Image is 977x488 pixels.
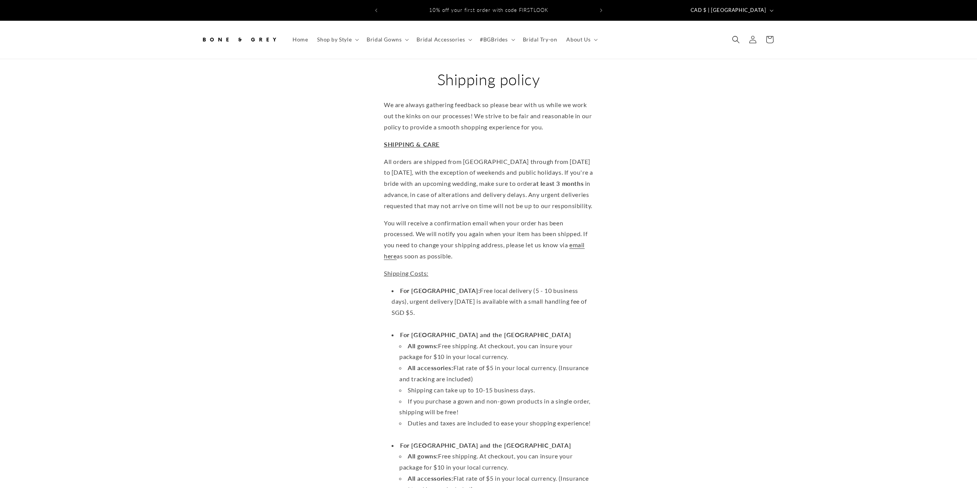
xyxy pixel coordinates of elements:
button: Next announcement [593,3,610,18]
li: If you purchase a gown and non-gown products in a single order, shipping will be free! [399,396,593,418]
h1: Shipping policy [384,69,593,89]
summary: Bridal Gowns [362,31,412,48]
span: #BGBrides [480,36,508,43]
li: Shipping can take up to 10-15 business days. [399,385,593,396]
span: Shop by Style [317,36,352,43]
li: Free local delivery (5 - 10 business days), urgent delivery [DATE] is available with a small hand... [392,285,593,329]
button: Previous announcement [368,3,385,18]
li: Free shipping. At checkout, you can insure your package for $10 in your local currency. [399,451,593,473]
li: Flat rate of $5 in your local currency. (Insurance and tracking are included) [399,362,593,385]
img: Bone and Grey Bridal [201,31,278,48]
a: Home [288,31,312,48]
strong: For [GEOGRAPHIC_DATA] and the [GEOGRAPHIC_DATA] [400,442,571,449]
span: We are always gathering feedback so please bear with us while we work out the kinks on our proces... [384,101,592,131]
span: Bridal Try-on [523,36,557,43]
span: Bridal Accessories [417,36,465,43]
summary: #BGBrides [475,31,518,48]
span: CAD $ | [GEOGRAPHIC_DATA] [691,7,766,14]
strong: All accessories: [408,364,453,371]
span: Home [293,36,308,43]
a: Bridal Try-on [518,31,562,48]
strong: For [GEOGRAPHIC_DATA] and the [GEOGRAPHIC_DATA] [400,331,571,338]
button: CAD $ | [GEOGRAPHIC_DATA] [686,3,777,18]
span: You will receive a confirmation email when your order has been processed. We will notify you agai... [384,219,588,260]
summary: Bridal Accessories [412,31,475,48]
strong: All gowns: [408,342,438,349]
strong: For [GEOGRAPHIC_DATA]: [400,287,480,294]
a: email here [384,241,585,260]
li: Free shipping. At checkout, you can insure your package for $10 in your local currency. [399,341,593,363]
strong: at least 3 months [533,180,584,187]
span: 10% off your first order with code FIRSTLOOK [429,7,548,13]
summary: Shop by Style [312,31,362,48]
span: Shipping Costs: [384,270,428,277]
a: Bone and Grey Bridal [198,28,280,51]
strong: All accessories: [408,475,453,482]
span: SHIPPING & CARE [384,141,440,148]
strong: All gowns: [408,452,438,460]
li: Duties and taxes are included to ease your shopping experience! [399,418,593,440]
span: About Us [566,36,590,43]
span: All orders are shipped from [GEOGRAPHIC_DATA] through from [DATE] to [DATE], with the exception o... [384,158,593,209]
span: Bridal Gowns [367,36,402,43]
summary: About Us [562,31,601,48]
summary: Search [727,31,744,48]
